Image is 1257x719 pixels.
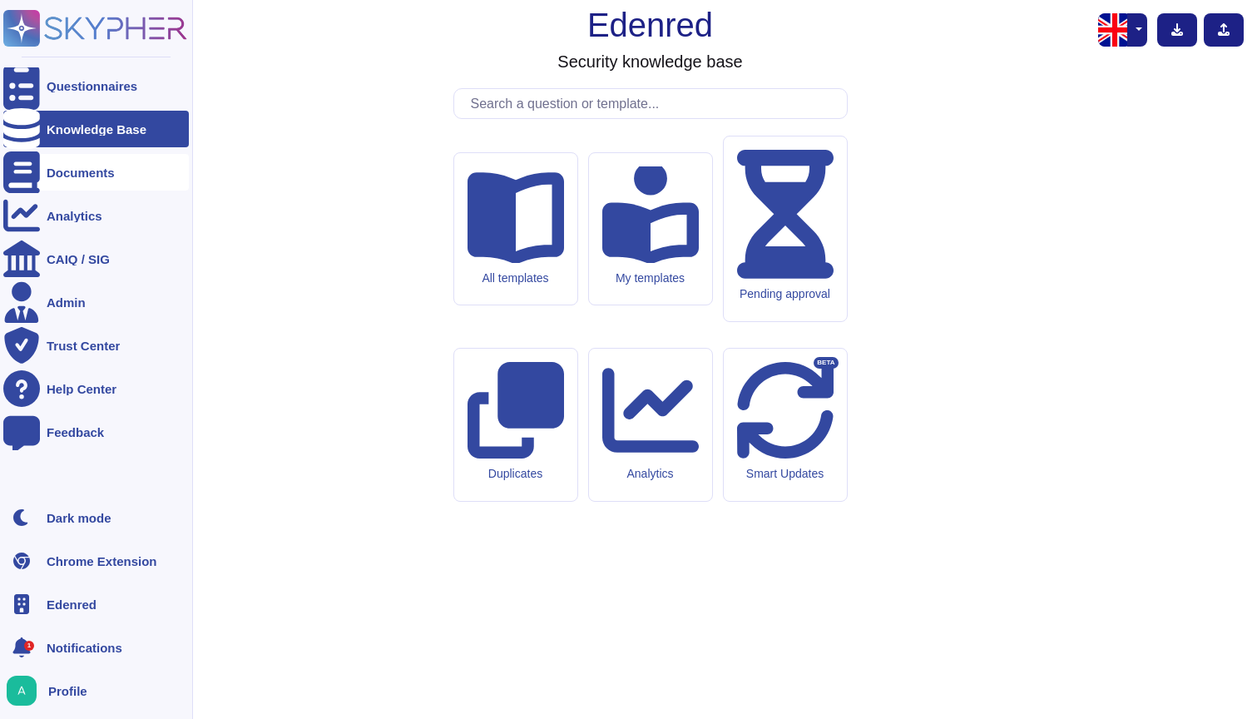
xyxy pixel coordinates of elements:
a: Chrome Extension [3,543,189,579]
div: CAIQ / SIG [47,253,110,265]
img: en [1098,13,1131,47]
a: Knowledge Base [3,111,189,147]
input: Search a question or template... [463,89,847,118]
div: Knowledge Base [47,123,146,136]
div: All templates [468,271,564,285]
div: Admin [47,296,86,309]
div: Analytics [47,210,102,222]
div: Help Center [47,383,116,395]
div: Smart Updates [737,467,834,481]
img: user [7,676,37,706]
a: Trust Center [3,327,189,364]
span: Notifications [47,642,122,654]
a: Feedback [3,414,189,450]
span: Profile [48,685,87,697]
div: Questionnaires [47,80,137,92]
h1: Edenred [587,5,713,45]
div: Documents [47,166,115,179]
div: Duplicates [468,467,564,481]
div: Feedback [47,426,104,439]
a: Documents [3,154,189,191]
a: Questionnaires [3,67,189,104]
div: Pending approval [737,287,834,301]
div: Trust Center [47,340,120,352]
a: Analytics [3,197,189,234]
a: CAIQ / SIG [3,240,189,277]
div: Chrome Extension [47,555,157,568]
div: Analytics [602,467,699,481]
h3: Security knowledge base [557,52,742,72]
div: Dark mode [47,512,111,524]
div: BETA [814,357,838,369]
a: Help Center [3,370,189,407]
button: user [3,672,48,709]
a: Admin [3,284,189,320]
div: 1 [24,641,34,651]
div: My templates [602,271,699,285]
span: Edenred [47,598,97,611]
